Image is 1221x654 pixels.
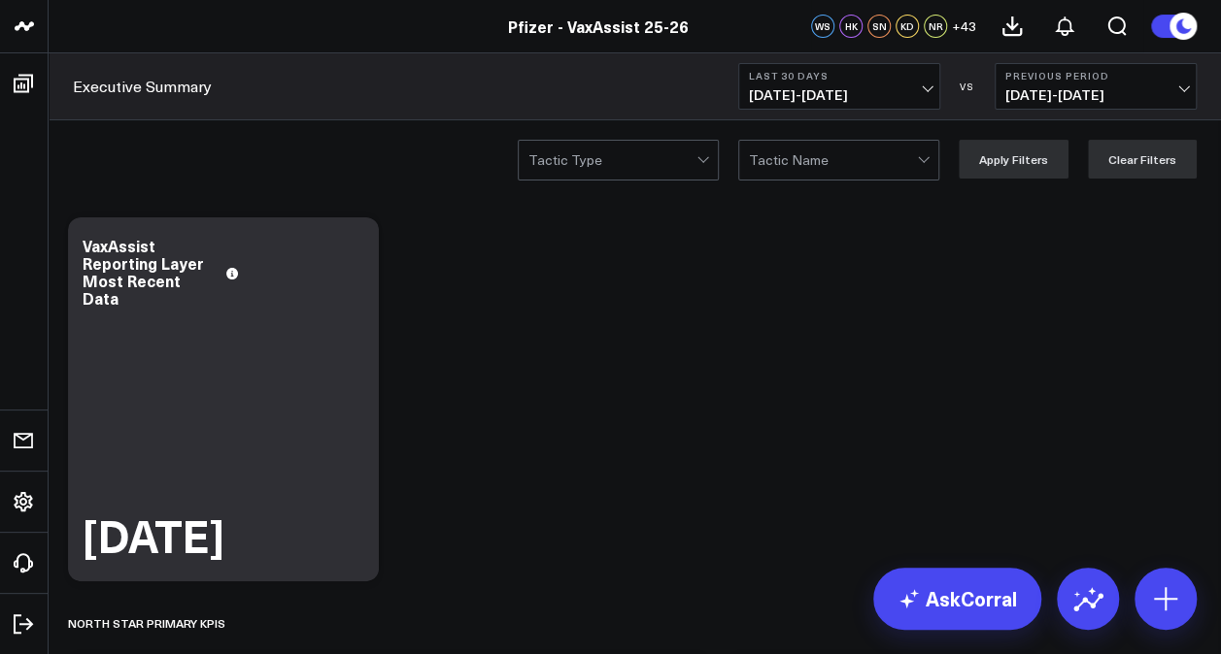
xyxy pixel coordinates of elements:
div: KD [896,15,919,38]
div: WS [811,15,834,38]
span: + 43 [952,19,976,33]
a: AskCorral [873,568,1041,630]
div: North Star Primary KPIs [68,601,225,645]
button: +43 [952,15,976,38]
div: VaxAssist Reporting Layer Most Recent Data [83,237,215,307]
button: Apply Filters [959,140,1068,179]
button: Previous Period[DATE]-[DATE] [995,63,1197,110]
span: [DATE] - [DATE] [1005,87,1186,103]
b: Last 30 Days [749,70,930,82]
a: Executive Summary [73,76,212,97]
div: HK [839,15,863,38]
b: Previous Period [1005,70,1186,82]
div: [DATE] [83,513,224,557]
div: NR [924,15,947,38]
span: [DATE] - [DATE] [749,87,930,103]
div: SN [867,15,891,38]
a: Pfizer - VaxAssist 25-26 [508,16,689,37]
button: Clear Filters [1088,140,1197,179]
div: VS [950,81,985,92]
button: Last 30 Days[DATE]-[DATE] [738,63,940,110]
